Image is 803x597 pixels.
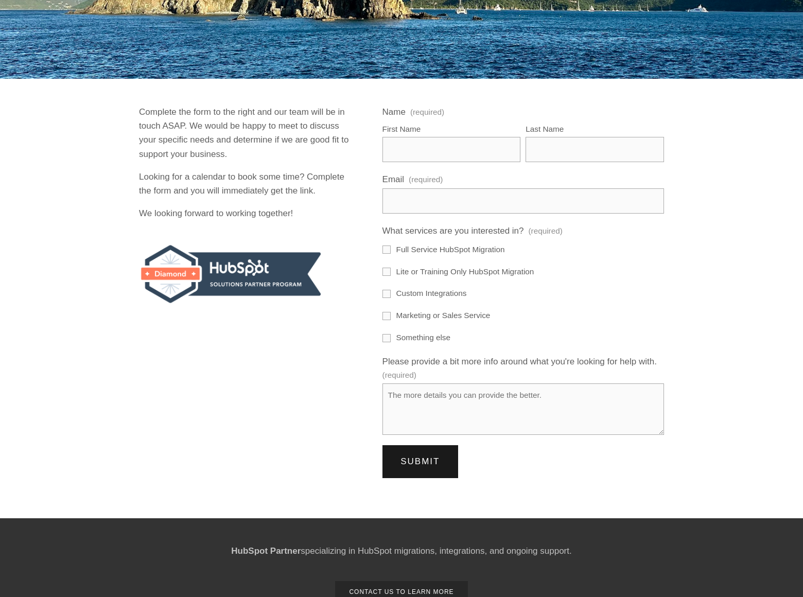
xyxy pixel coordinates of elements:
input: Lite or Training Only HubSpot Migration [382,268,391,276]
span: Custom Integrations [396,287,467,300]
span: Name [382,105,406,119]
span: Please provide a bit more info around what you're looking for help with. [382,355,657,368]
button: SubmitSubmit [382,445,459,478]
span: Submit [400,456,440,466]
div: Last Name [526,123,664,136]
p: specializing in HubSpot migrations, integrations, and ongoing support. [139,544,664,558]
div: First Name [382,123,521,136]
strong: HubSpot Partner [231,546,301,556]
span: What services are you interested in? [382,224,524,238]
span: Full Service HubSpot Migration [396,243,505,256]
p: We looking forward to working together! [139,206,355,220]
input: Something else [382,334,391,342]
input: Full Service HubSpot Migration [382,245,391,254]
span: Email [382,172,405,186]
span: Marketing or Sales Service [396,309,491,322]
input: Custom Integrations [382,290,391,298]
span: (required) [409,173,443,186]
span: (required) [410,108,444,116]
span: Lite or Training Only HubSpot Migration [396,266,534,278]
span: Something else [396,331,450,344]
input: Marketing or Sales Service [382,312,391,320]
span: (required) [528,225,562,237]
span: (required) [382,369,416,381]
p: Looking for a calendar to book some time? Complete the form and you will immediately get the link. [139,170,355,198]
p: Complete the form to the right and our team will be in touch ASAP. We would be happy to meet to d... [139,105,355,161]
